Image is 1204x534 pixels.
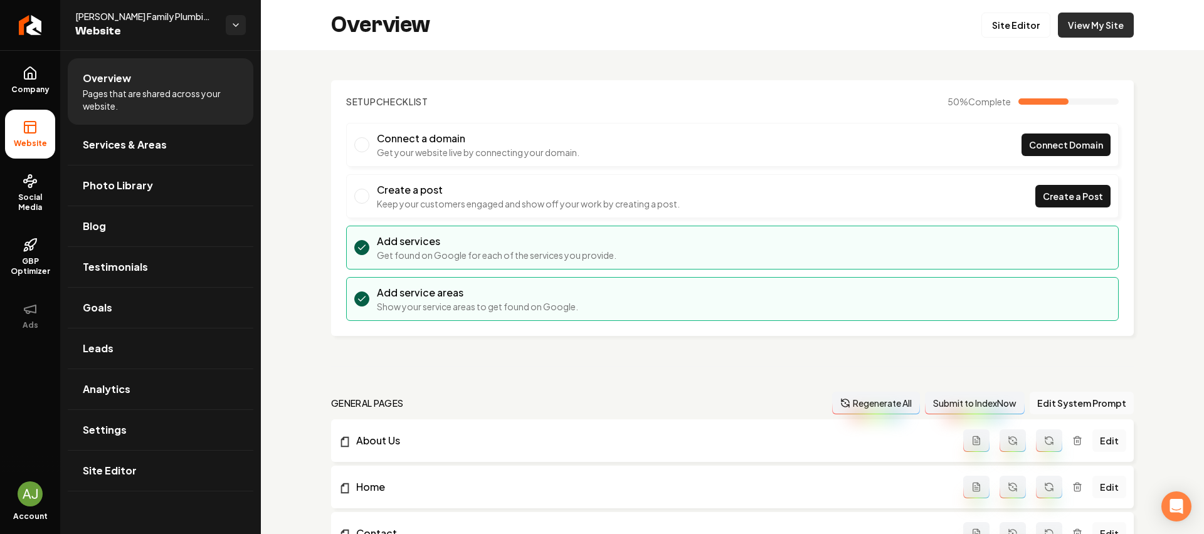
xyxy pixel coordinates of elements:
[83,300,112,315] span: Goals
[377,131,579,146] h3: Connect a domain
[83,382,130,397] span: Analytics
[1035,185,1111,207] a: Create a Post
[963,476,990,498] button: Add admin page prompt
[377,300,578,313] p: Show your service areas to get found on Google.
[83,71,131,86] span: Overview
[331,397,404,409] h2: general pages
[377,146,579,159] p: Get your website live by connecting your domain.
[83,259,148,275] span: Testimonials
[83,463,137,478] span: Site Editor
[968,96,1011,107] span: Complete
[5,228,55,286] a: GBP Optimizer
[377,197,680,210] p: Keep your customers engaged and show off your work by creating a post.
[83,422,127,437] span: Settings
[83,219,106,234] span: Blog
[68,369,253,409] a: Analytics
[925,392,1025,414] button: Submit to IndexNow
[377,182,680,197] h3: Create a post
[5,291,55,340] button: Ads
[331,13,430,38] h2: Overview
[68,288,253,328] a: Goals
[1043,190,1103,203] span: Create a Post
[13,511,48,521] span: Account
[83,87,238,112] span: Pages that are shared across your website.
[5,256,55,276] span: GBP Optimizer
[9,139,52,149] span: Website
[68,125,253,165] a: Services & Areas
[963,429,990,452] button: Add admin page prompt
[18,320,43,330] span: Ads
[346,95,428,108] h2: Checklist
[18,481,43,506] button: Open user button
[68,328,253,369] a: Leads
[1022,133,1111,156] a: Connect Domain
[1030,392,1134,414] button: Edit System Prompt
[377,249,616,261] p: Get found on Google for each of the services you provide.
[83,137,167,152] span: Services & Areas
[339,479,963,495] a: Home
[1092,476,1126,498] a: Edit
[68,247,253,287] a: Testimonials
[68,451,253,491] a: Site Editor
[5,164,55,223] a: Social Media
[981,13,1050,38] a: Site Editor
[68,206,253,246] a: Blog
[1029,139,1103,152] span: Connect Domain
[83,178,153,193] span: Photo Library
[68,165,253,206] a: Photo Library
[377,234,616,249] h3: Add services
[5,192,55,212] span: Social Media
[75,10,216,23] span: [PERSON_NAME] Family Plumbing LLC
[83,341,114,356] span: Leads
[18,481,43,506] img: AJ Nimeh
[832,392,920,414] button: Regenerate All
[68,410,253,450] a: Settings
[1058,13,1134,38] a: View My Site
[1161,491,1191,521] div: Open Intercom Messenger
[948,95,1011,108] span: 50 %
[5,56,55,105] a: Company
[6,85,55,95] span: Company
[19,15,42,35] img: Rebolt Logo
[346,96,376,107] span: Setup
[377,285,578,300] h3: Add service areas
[75,23,216,40] span: Website
[1092,429,1126,452] a: Edit
[339,433,963,448] a: About Us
